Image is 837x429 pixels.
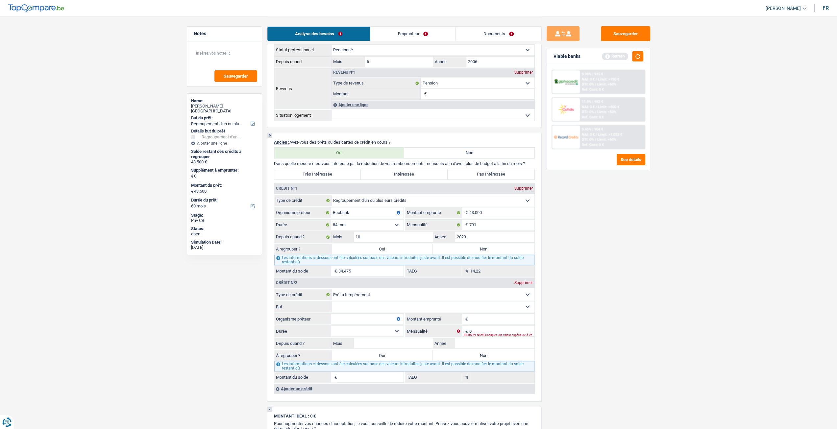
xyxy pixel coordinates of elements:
div: Revenu nº1 [332,70,357,74]
span: € [462,326,469,336]
label: Mois [332,338,354,348]
label: Pas Intéressée [448,169,534,179]
span: % [462,266,470,276]
label: Mois [332,232,354,242]
input: AAAA [455,232,534,242]
span: % [462,372,470,382]
h5: Notes [194,31,255,36]
label: Très Intéressée [274,169,361,179]
label: Type de crédit [274,195,332,206]
div: Crédit nº1 [274,186,299,190]
label: Depuis quand ? [274,338,332,348]
span: NAI: 0 € [582,77,595,82]
label: Supplément à emprunter: [191,168,257,173]
div: Priv CB [191,218,258,223]
label: Montant du prêt: [191,183,257,188]
span: € [462,314,469,324]
label: Oui [274,148,405,158]
span: MONTANT IDÉAL : 0 € [274,414,316,418]
span: / [595,110,596,114]
div: Viable banks [554,54,580,59]
div: Ref. Cost: 0 € [582,115,604,119]
span: € [191,189,193,194]
label: Mensualité [405,326,462,336]
img: Record Credits [554,131,578,143]
div: 6 [267,133,272,138]
label: TAEG [405,372,462,382]
div: Refresh [602,53,628,60]
th: Revenus [274,68,331,109]
input: MM [354,338,433,348]
div: Supprimer [513,186,534,190]
div: Supprimer [513,281,534,285]
div: [PERSON_NAME]. [GEOGRAPHIC_DATA] [191,104,258,114]
label: Intéressée [361,169,448,179]
div: 9.45% | 904 € [582,127,603,131]
a: Documents [456,27,541,41]
div: [PERSON_NAME] indiquer une valeur supérieure à 0€ [464,334,534,336]
label: Montant emprunté [405,207,462,218]
th: Statut professionnel [274,44,331,55]
span: Ancien : [274,140,289,145]
button: Sauvegarder [214,70,257,82]
div: Ajouter une ligne [332,101,534,109]
label: Année [433,338,455,348]
label: Organisme prêteur [274,314,331,324]
label: Montant emprunté [405,314,462,324]
div: Solde restant des crédits à regrouper [191,149,258,159]
label: Non [433,350,534,361]
div: 9.99% | 915 € [582,72,603,76]
span: / [596,132,597,137]
a: Analyse des besoins [267,27,370,41]
div: Stage: [191,213,258,218]
div: Ajouter un crédit [274,384,534,393]
label: Mois [332,57,365,67]
span: / [596,77,597,82]
span: DTI: 0% [582,110,594,114]
span: Limit: >1.033 € [598,132,622,137]
label: Organisme prêteur [274,207,331,218]
div: open [191,231,258,237]
span: NAI: 0 € [582,132,595,137]
img: TopCompare Logo [8,4,64,12]
label: Durée [274,220,331,230]
span: / [595,137,596,142]
div: Simulation Date: [191,240,258,245]
span: / [596,105,597,109]
div: Status: [191,226,258,231]
div: Ref. Cost: 0 € [582,87,604,92]
label: TAEG [405,266,462,276]
div: [DATE] [191,245,258,250]
div: Les informations ci-dessous ont été calculées sur base des valeurs introduites juste avant. Il es... [274,255,534,265]
span: Limit: <60% [597,137,616,142]
label: À regrouper ? [274,350,332,361]
label: Non [433,244,534,254]
img: Cofidis [554,103,578,115]
label: Oui [332,244,433,254]
p: Avez-vous des prêts ou des cartes de crédit en cours ? [274,140,535,145]
span: € [331,372,338,382]
label: But du prêt: [191,115,257,121]
a: Emprunteur [370,27,455,41]
span: € [462,220,469,230]
label: Depuis quand ? [274,232,332,242]
span: Limit: >800 € [598,105,619,109]
label: Montant du solde [274,372,331,382]
img: AlphaCredit [554,78,578,86]
button: See details [617,154,645,165]
p: Dans quelle mesure êtes-vous intéressé par la réduction de vos remboursements mensuels afin d'avo... [274,161,535,166]
span: [PERSON_NAME] [766,6,801,11]
span: DTI: 0% [582,137,594,142]
span: DTI: 0% [582,82,594,86]
label: Durée du prêt: [191,198,257,203]
label: But [274,301,332,312]
span: Limit: <50% [597,110,616,114]
div: Crédit nº2 [274,281,299,285]
span: NAI: 0 € [582,105,595,109]
label: Montant du solde [274,266,331,276]
span: € [191,174,193,179]
div: Ref. Cost: 0 € [582,143,604,147]
label: À regrouper ? [274,244,332,254]
span: € [462,207,469,218]
div: Supprimer [513,70,534,74]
